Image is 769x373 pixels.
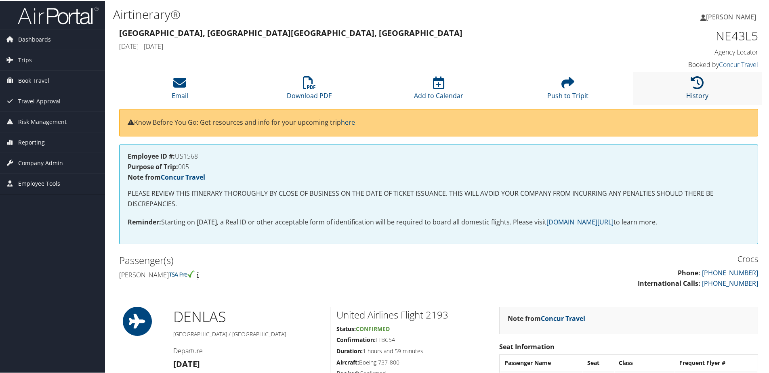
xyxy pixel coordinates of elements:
[169,270,195,277] img: tsa-precheck.png
[607,47,758,56] h4: Agency Locator
[18,173,60,193] span: Employee Tools
[445,253,758,264] h3: Crocs
[336,346,487,354] h5: 1 hours and 59 minutes
[173,306,324,326] h1: DEN LAS
[18,5,99,24] img: airportal-logo.png
[706,12,756,21] span: [PERSON_NAME]
[414,80,463,99] a: Add to Calendar
[341,117,355,126] a: here
[173,346,324,354] h4: Departure
[700,4,764,28] a: [PERSON_NAME]
[508,313,585,322] strong: Note from
[18,152,63,172] span: Company Admin
[173,329,324,337] h5: [GEOGRAPHIC_DATA] / [GEOGRAPHIC_DATA]
[113,5,547,22] h1: Airtinerary®
[638,278,700,287] strong: International Calls:
[336,335,487,343] h5: FTBC54
[615,355,675,369] th: Class
[678,268,700,277] strong: Phone:
[675,355,757,369] th: Frequent Flyer #
[119,41,595,50] h4: [DATE] - [DATE]
[336,307,487,321] h2: United Airlines Flight 2193
[119,270,433,279] h4: [PERSON_NAME]
[356,324,390,332] span: Confirmed
[128,172,205,181] strong: Note from
[607,27,758,44] h1: NE43L5
[607,59,758,68] h4: Booked by
[719,59,758,68] a: Concur Travel
[128,217,161,226] strong: Reminder:
[128,216,750,227] p: Starting on [DATE], a Real ID or other acceptable form of identification will be required to boar...
[336,346,363,354] strong: Duration:
[541,313,585,322] a: Concur Travel
[499,342,555,350] strong: Seat Information
[18,132,45,152] span: Reporting
[702,268,758,277] a: [PHONE_NUMBER]
[18,70,49,90] span: Book Travel
[173,358,200,369] strong: [DATE]
[128,152,750,159] h4: US1568
[500,355,582,369] th: Passenger Name
[128,151,175,160] strong: Employee ID #:
[702,278,758,287] a: [PHONE_NUMBER]
[336,358,359,365] strong: Aircraft:
[128,161,178,170] strong: Purpose of Trip:
[583,355,614,369] th: Seat
[161,172,205,181] a: Concur Travel
[287,80,332,99] a: Download PDF
[18,90,61,111] span: Travel Approval
[18,29,51,49] span: Dashboards
[128,188,750,208] p: PLEASE REVIEW THIS ITINERARY THOROUGHLY BY CLOSE OF BUSINESS ON THE DATE OF TICKET ISSUANCE. THIS...
[336,335,376,343] strong: Confirmation:
[686,80,708,99] a: History
[128,163,750,169] h4: 005
[18,49,32,69] span: Trips
[547,80,588,99] a: Push to Tripit
[119,253,433,266] h2: Passenger(s)
[18,111,67,131] span: Risk Management
[128,117,750,127] p: Know Before You Go: Get resources and info for your upcoming trip
[172,80,188,99] a: Email
[336,324,356,332] strong: Status:
[336,358,487,366] h5: Boeing 737-800
[119,27,462,38] strong: [GEOGRAPHIC_DATA], [GEOGRAPHIC_DATA] [GEOGRAPHIC_DATA], [GEOGRAPHIC_DATA]
[546,217,614,226] a: [DOMAIN_NAME][URL]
